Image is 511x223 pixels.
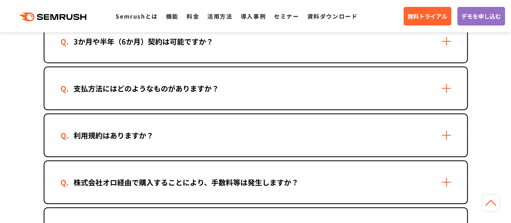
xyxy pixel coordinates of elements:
a: 活用方法 [207,12,232,20]
div: 3か月や半年（6か月）契約は可能ですか？ [61,36,226,47]
div: 株式会社オロ経由で購入することにより、手数料等は発生しますか？ [61,176,311,188]
span: デモを申し込む [461,12,501,21]
a: 資料ダウンロード [307,12,357,20]
span: 無料トライアル [408,12,447,21]
a: Semrushとは [116,12,158,20]
div: 支払方法にはどのようなものがありますか？ [61,83,232,94]
a: 料金 [187,12,199,20]
a: 無料トライアル [404,7,451,25]
a: セミナー [274,12,299,20]
a: デモを申し込む [457,7,505,25]
div: 利用規約はありますか？ [61,130,166,141]
a: 機能 [166,12,179,20]
a: 導入事例 [241,12,266,20]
